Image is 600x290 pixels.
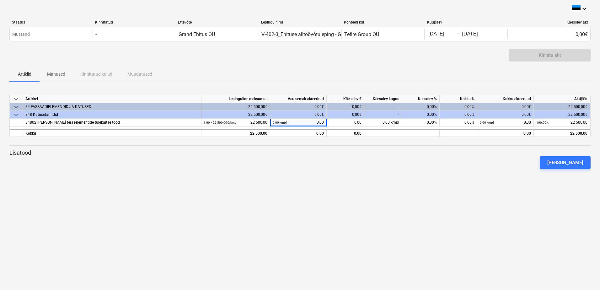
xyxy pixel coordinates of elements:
[402,95,440,103] div: Käesolev %
[179,31,215,37] div: Grand Ehitus OÜ
[17,71,32,78] p: Artiklid
[480,121,494,124] small: 0,00 kmpl
[201,103,270,111] div: 22 500,00€
[534,111,590,119] div: 22 500,00€
[23,95,201,103] div: Artikkel
[204,130,267,137] div: 22 500,00
[204,121,237,124] small: 1,00 × 22 500,00€ / kmpl
[327,129,364,137] div: 0,00
[510,20,588,24] div: Käesolev akt
[402,111,440,119] div: 0,00%
[344,20,422,24] div: Konteeri kui
[25,111,198,119] div: 848 Katusetarindid
[12,111,20,118] span: keyboard_arrow_down
[507,29,590,39] div: 0,00€
[178,20,256,24] div: Ettevõte
[12,20,90,24] div: Staatus
[461,30,490,39] input: Lõpp
[12,95,20,103] span: keyboard_arrow_down
[201,111,270,119] div: 22 500,00€
[273,121,287,124] small: 0,00 kmpl
[327,95,364,103] div: Käesolev €
[270,95,327,103] div: Varasemalt akteeritud
[536,130,587,137] div: 22 500,00
[12,31,30,38] p: Mustand
[480,119,531,126] div: 0,00
[477,111,534,119] div: 0,00€
[23,129,201,137] div: Kokku
[440,103,477,111] div: 0,00%
[95,31,97,37] div: -
[204,119,267,126] div: 22 500,00
[547,158,583,167] div: [PERSON_NAME]
[47,71,65,78] p: Manused
[261,20,339,24] div: Lepingu nimi
[536,119,587,126] div: 22 500,00
[440,95,477,103] div: Kokku %
[344,31,379,37] div: Tefire Group OÜ
[402,103,440,111] div: 0,00%
[540,156,591,169] button: [PERSON_NAME]
[364,103,402,111] div: -
[327,111,364,119] div: 0,00€
[581,5,588,13] i: keyboard_arrow_down
[25,119,198,126] div: 84802 [PERSON_NAME] teraselementide tulekaitse tööd
[364,95,402,103] div: Käesolev kogus
[427,30,457,39] input: Algus
[534,103,590,111] div: 22 500,00€
[201,95,270,103] div: Lepinguline maksumus
[25,103,198,111] div: 84 FASSAADIELEMENDID JA KATUSED
[364,119,402,126] div: 0,00 kmpl
[477,129,534,137] div: 0,00
[364,111,402,119] div: -
[270,103,327,111] div: 0,00€
[273,130,324,137] div: 0,00
[327,103,364,111] div: 0,00€
[261,31,417,37] div: V-402-3_Ehituse alltöövõtuleping - GE2507AL-08-Tefire Group OÜ.asice
[440,111,477,119] div: 0,00%
[477,95,534,103] div: Kokku akteeritud
[9,149,591,157] p: Lisatööd
[427,20,505,24] div: Kuupäev
[536,121,549,124] small: 100,00%
[477,103,534,111] div: 0,00€
[440,119,477,126] div: 0,00%
[273,119,324,126] div: 0,00
[270,111,327,119] div: 0,00€
[402,119,440,126] div: 0,00%
[457,32,461,36] div: -
[327,119,364,126] div: 0,00
[12,103,20,110] span: keyboard_arrow_down
[95,20,173,24] div: Kinnitatud
[534,95,590,103] div: Aktijääk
